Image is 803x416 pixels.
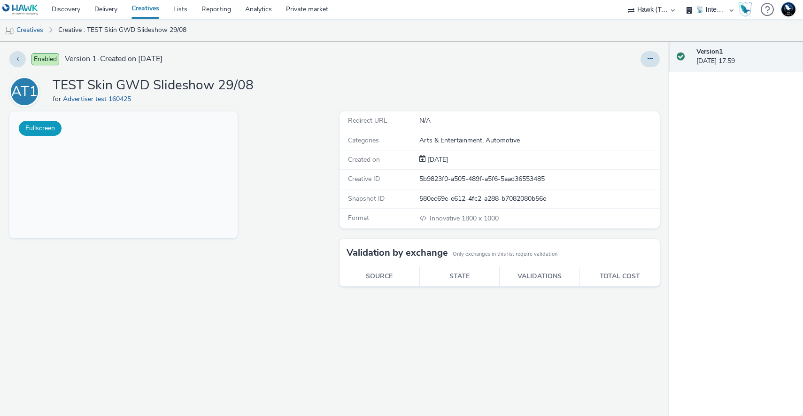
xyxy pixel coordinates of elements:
small: Only exchanges in this list require validation [453,251,557,258]
span: Categories [348,136,379,145]
a: AT1 [9,87,43,96]
th: State [419,267,500,286]
span: Innovative [430,214,462,223]
a: Advertiser test 160425 [63,94,135,103]
strong: Version 1 [696,47,723,56]
span: Enabled [31,53,59,65]
div: 5b9823f0-a505-489f-a5f6-5aad36553485 [419,174,659,184]
img: Support Hawk [781,2,795,16]
button: Fullscreen [19,121,62,136]
span: Version 1 - Created on [DATE] [65,54,162,64]
span: Created on [348,155,380,164]
span: for [53,94,63,103]
span: 1800 x 1000 [429,214,499,223]
span: Snapshot ID [348,194,385,203]
th: Validations [500,267,580,286]
img: mobile [5,26,14,35]
th: Total cost [579,267,660,286]
h1: TEST Skin GWD Slideshow 29/08 [53,77,254,94]
img: undefined Logo [2,4,39,16]
a: Creative : TEST Skin GWD Slideshow 29/08 [54,19,191,41]
div: Creation 28 August 2025, 17:59 [426,155,448,165]
span: Redirect URL [348,116,387,125]
h3: Validation by exchange [347,246,448,260]
div: 580ec69e-e612-4fc2-a288-b7082080b56e [419,194,659,204]
img: Hawk Academy [738,2,752,17]
a: Hawk Academy [738,2,756,17]
div: Arts & Entertainment, Automotive [419,136,659,145]
span: Format [348,213,369,222]
span: [DATE] [426,155,448,164]
span: Creative ID [348,174,380,183]
span: N/A [419,116,431,125]
th: Source [340,267,420,286]
div: AT1 [11,78,38,105]
div: [DATE] 17:59 [696,47,795,66]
